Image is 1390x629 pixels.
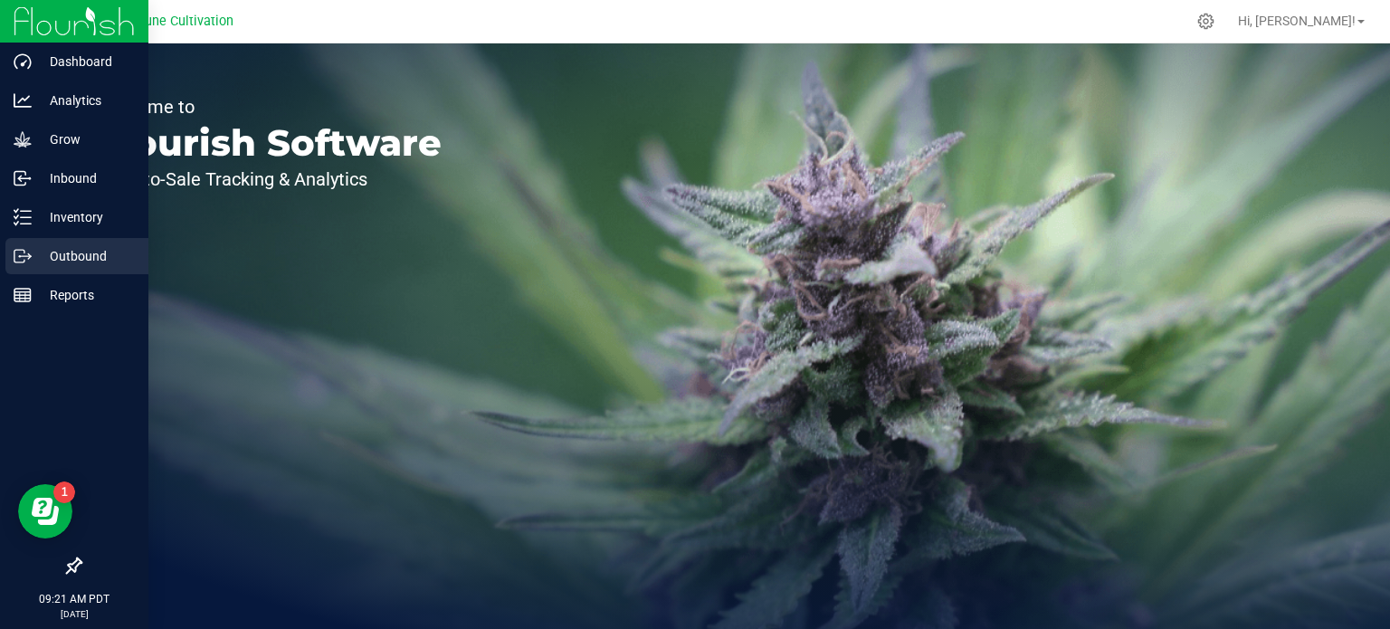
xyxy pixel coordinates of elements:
[8,591,140,607] p: 09:21 AM PDT
[137,14,233,29] span: Dune Cultivation
[98,170,442,188] p: Seed-to-Sale Tracking & Analytics
[14,247,32,265] inline-svg: Outbound
[14,208,32,226] inline-svg: Inventory
[32,90,140,111] p: Analytics
[1238,14,1356,28] span: Hi, [PERSON_NAME]!
[53,481,75,503] iframe: Resource center unread badge
[32,284,140,306] p: Reports
[32,51,140,72] p: Dashboard
[14,286,32,304] inline-svg: Reports
[32,129,140,150] p: Grow
[14,169,32,187] inline-svg: Inbound
[98,98,442,116] p: Welcome to
[18,484,72,538] iframe: Resource center
[32,245,140,267] p: Outbound
[32,167,140,189] p: Inbound
[98,125,442,161] p: Flourish Software
[14,91,32,110] inline-svg: Analytics
[1195,13,1217,30] div: Manage settings
[8,607,140,621] p: [DATE]
[14,52,32,71] inline-svg: Dashboard
[14,130,32,148] inline-svg: Grow
[32,206,140,228] p: Inventory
